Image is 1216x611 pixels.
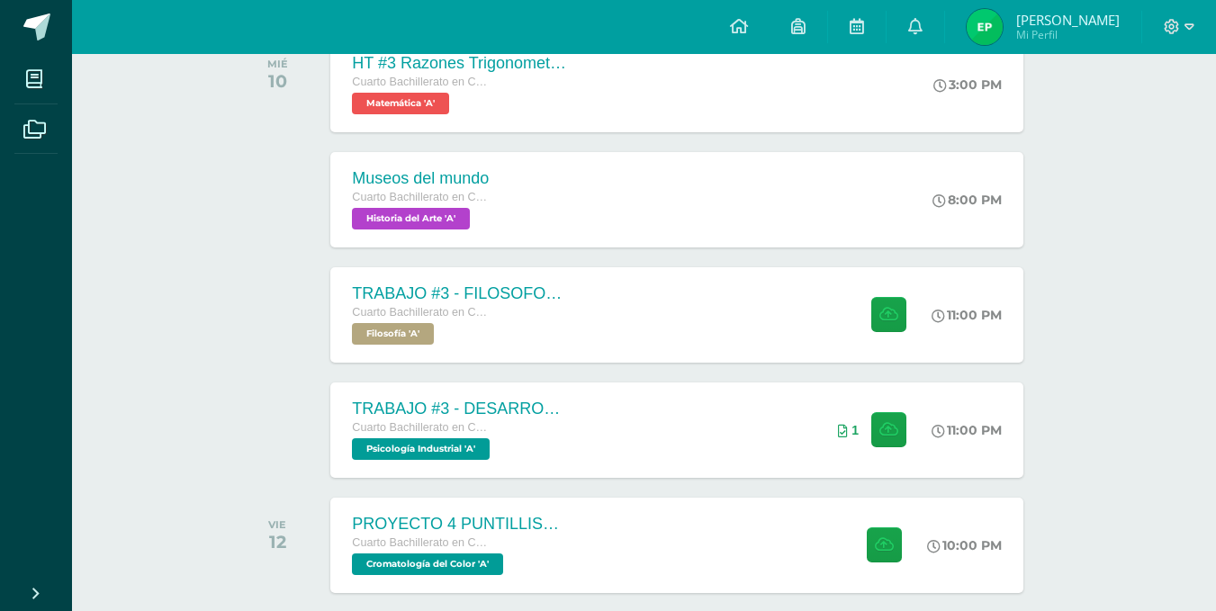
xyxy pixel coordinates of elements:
[352,191,487,203] span: Cuarto Bachillerato en CCLL con Orientación en Diseño Gráfico
[967,9,1003,45] img: 2f2d323142116c6f365ac0d83b590d9e.png
[838,423,859,437] div: Archivos entregados
[352,93,449,114] span: Matemática 'A'
[352,54,568,73] div: HT #3 Razones Trigonometricas
[851,423,859,437] span: 1
[352,76,487,88] span: Cuarto Bachillerato en CCLL con Orientación en Diseño Gráfico
[927,537,1002,553] div: 10:00 PM
[932,192,1002,208] div: 8:00 PM
[932,422,1002,438] div: 11:00 PM
[933,76,1002,93] div: 3:00 PM
[352,438,490,460] span: Psicología Industrial 'A'
[352,515,568,534] div: PROYECTO 4 PUNTILLISMO
[352,323,434,345] span: Filosofía 'A'
[352,400,568,418] div: TRABAJO #3 - DESARROLLO ORGANIZACIONAL
[352,284,568,303] div: TRABAJO #3 - FILOSOFOS [DEMOGRAPHIC_DATA]
[352,208,470,229] span: Historia del Arte 'A'
[352,421,487,434] span: Cuarto Bachillerato en CCLL con Orientación en Diseño Gráfico
[1016,11,1120,29] span: [PERSON_NAME]
[1016,27,1120,42] span: Mi Perfil
[352,553,503,575] span: Cromatología del Color 'A'
[268,531,286,553] div: 12
[352,169,489,188] div: Museos del mundo
[268,518,286,531] div: VIE
[267,58,288,70] div: MIÉ
[267,70,288,92] div: 10
[352,306,487,319] span: Cuarto Bachillerato en CCLL con Orientación en Diseño Gráfico
[352,536,487,549] span: Cuarto Bachillerato en CCLL con Orientación en Diseño Gráfico
[932,307,1002,323] div: 11:00 PM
